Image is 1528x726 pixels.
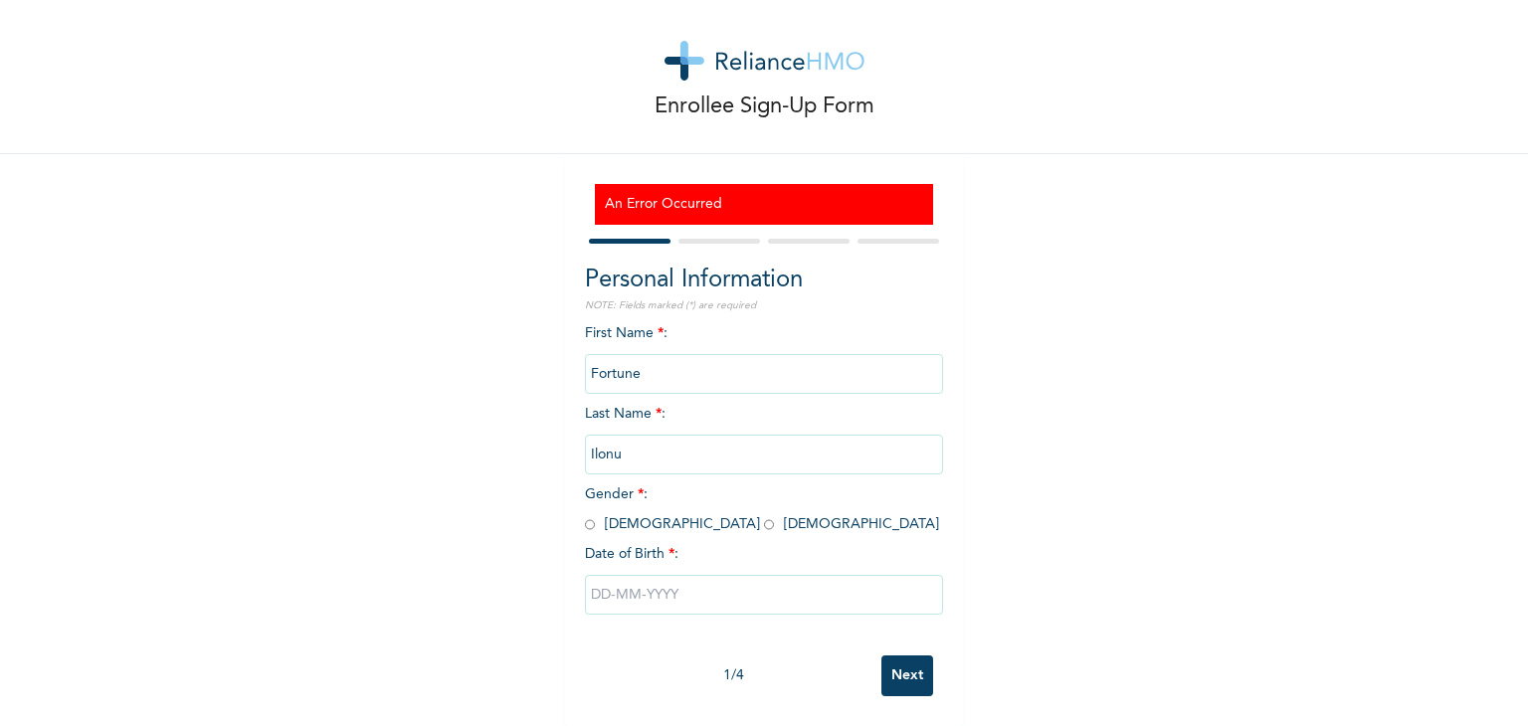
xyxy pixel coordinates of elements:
[585,575,943,615] input: DD-MM-YYYY
[585,298,943,313] p: NOTE: Fields marked (*) are required
[585,544,678,565] span: Date of Birth :
[585,354,943,394] input: Enter your first name
[585,263,943,298] h2: Personal Information
[881,655,933,696] input: Next
[585,326,943,381] span: First Name :
[665,41,864,81] img: logo
[655,91,874,123] p: Enrollee Sign-Up Form
[585,487,939,531] span: Gender : [DEMOGRAPHIC_DATA] [DEMOGRAPHIC_DATA]
[585,665,881,686] div: 1 / 4
[585,435,943,474] input: Enter your last name
[605,194,923,215] h3: An Error Occurred
[585,407,943,461] span: Last Name :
